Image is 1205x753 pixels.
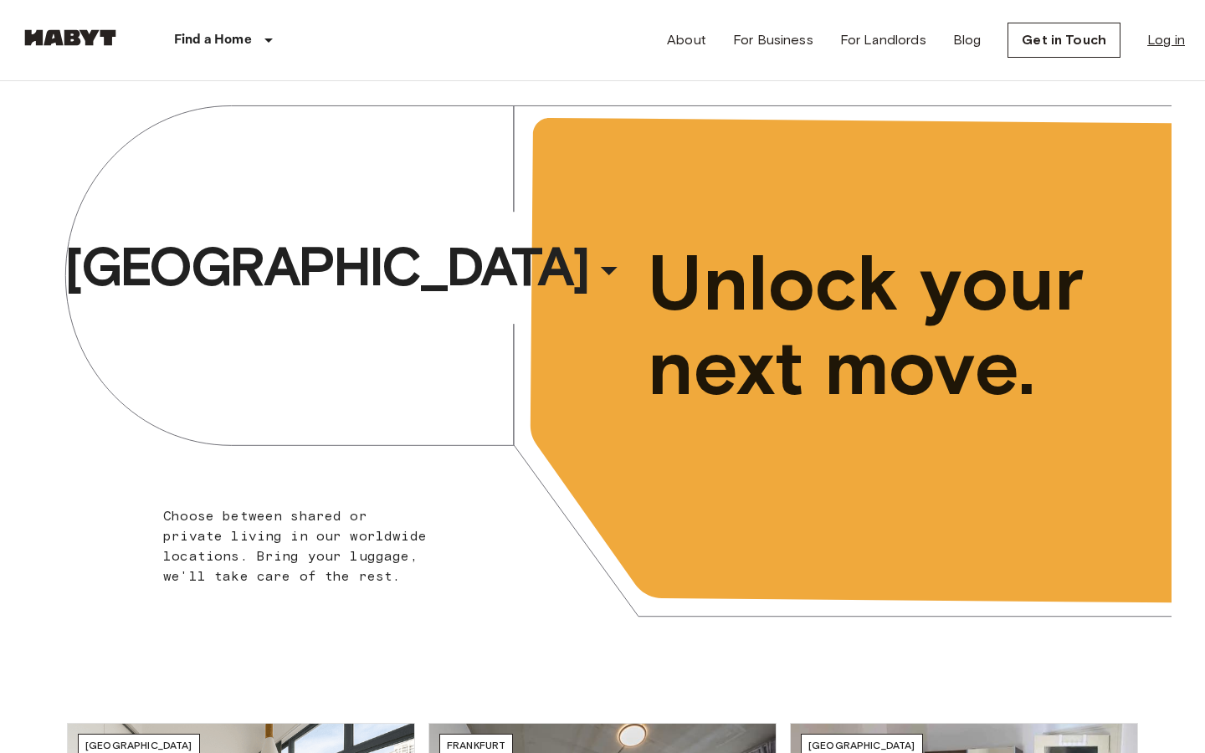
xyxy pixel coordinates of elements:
a: Get in Touch [1008,23,1120,58]
a: For Landlords [840,30,926,50]
p: Find a Home [174,30,252,50]
span: [GEOGRAPHIC_DATA] [808,739,915,751]
button: [GEOGRAPHIC_DATA] [58,228,635,305]
a: Log in [1147,30,1185,50]
img: Habyt [20,29,120,46]
span: Unlock your next move. [648,241,1103,410]
span: [GEOGRAPHIC_DATA] [85,739,192,751]
span: Frankfurt [447,739,505,751]
a: Blog [953,30,982,50]
a: For Business [733,30,813,50]
span: Choose between shared or private living in our worldwide locations. Bring your luggage, we'll tak... [163,508,427,584]
span: [GEOGRAPHIC_DATA] [64,233,588,300]
a: About [667,30,706,50]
